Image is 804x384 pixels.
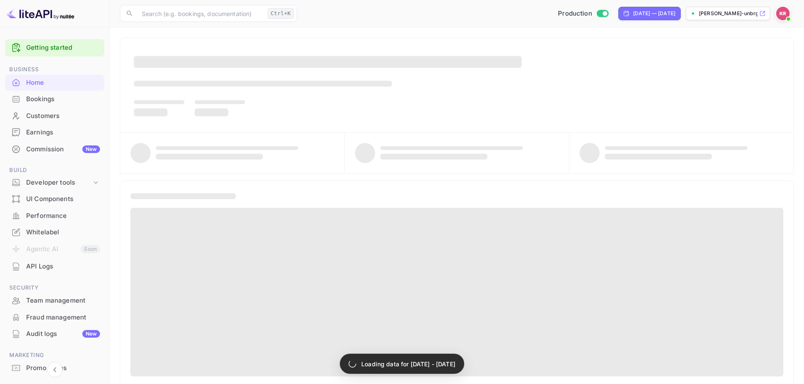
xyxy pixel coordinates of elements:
[5,326,104,342] div: Audit logsNew
[5,208,104,223] a: Performance
[558,9,592,19] span: Production
[26,43,100,53] a: Getting started
[82,145,100,153] div: New
[26,363,100,373] div: Promo codes
[5,39,104,56] div: Getting started
[776,7,790,20] img: Kobus Roux
[7,7,74,20] img: LiteAPI logo
[5,141,104,158] div: CommissionNew
[26,313,100,322] div: Fraud management
[26,228,100,237] div: Whitelabel
[5,75,104,90] a: Home
[268,8,294,19] div: Ctrl+K
[137,5,264,22] input: Search (e.g. bookings, documentation)
[5,175,104,190] div: Developer tools
[5,326,104,341] a: Audit logsNew
[5,166,104,175] span: Build
[82,330,100,338] div: New
[5,65,104,74] span: Business
[5,351,104,360] span: Marketing
[5,124,104,140] a: Earnings
[5,360,104,376] div: Promo codes
[5,293,104,309] div: Team management
[5,75,104,91] div: Home
[26,194,100,204] div: UI Components
[5,141,104,157] a: CommissionNew
[5,224,104,241] div: Whitelabel
[5,309,104,325] a: Fraud management
[26,128,100,137] div: Earnings
[5,91,104,107] a: Bookings
[47,362,62,377] button: Collapse navigation
[26,111,100,121] div: Customers
[5,258,104,274] a: API Logs
[26,329,100,339] div: Audit logs
[5,191,104,207] a: UI Components
[5,283,104,293] span: Security
[26,78,100,88] div: Home
[5,108,104,124] a: Customers
[26,296,100,306] div: Team management
[5,360,104,376] a: Promo codes
[5,191,104,207] div: UI Components
[26,211,100,221] div: Performance
[5,258,104,275] div: API Logs
[26,262,100,271] div: API Logs
[5,293,104,308] a: Team management
[361,360,455,368] p: Loading data for [DATE] - [DATE]
[699,10,758,17] p: [PERSON_NAME]-unbrg.[PERSON_NAME]...
[5,224,104,240] a: Whitelabel
[5,124,104,141] div: Earnings
[26,94,100,104] div: Bookings
[26,145,100,154] div: Commission
[26,178,92,188] div: Developer tools
[5,91,104,107] div: Bookings
[5,309,104,326] div: Fraud management
[633,10,675,17] div: [DATE] — [DATE]
[555,9,612,19] div: Switch to Sandbox mode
